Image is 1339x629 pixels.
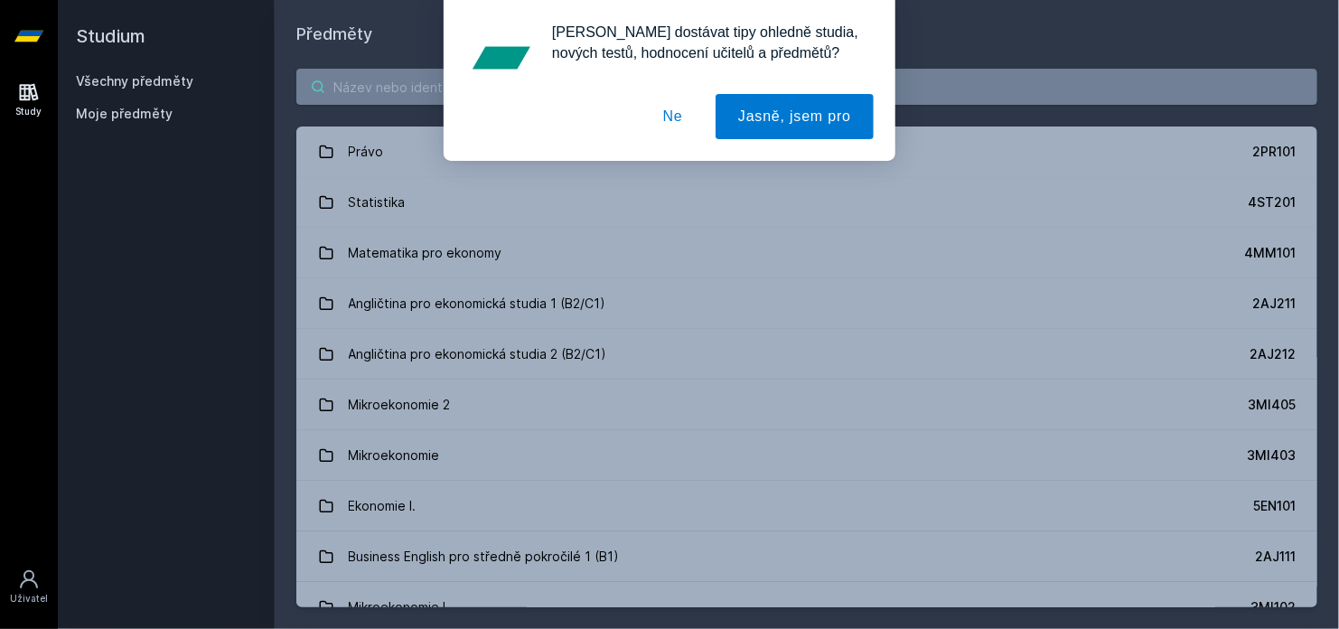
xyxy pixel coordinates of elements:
[1247,446,1296,465] div: 3MI403
[1244,244,1296,262] div: 4MM101
[296,430,1317,481] a: Mikroekonomie 3MI403
[538,22,874,63] div: [PERSON_NAME] dostávat tipy ohledně studia, nových testů, hodnocení učitelů a předmětů?
[349,539,620,575] div: Business English pro středně pokročilé 1 (B1)
[1248,193,1296,211] div: 4ST201
[1252,295,1296,313] div: 2AJ211
[296,329,1317,380] a: Angličtina pro ekonomická studia 2 (B2/C1) 2AJ212
[349,589,446,625] div: Mikroekonomie I
[465,22,538,94] img: notification icon
[296,177,1317,228] a: Statistika 4ST201
[349,336,607,372] div: Angličtina pro ekonomická studia 2 (B2/C1)
[349,235,502,271] div: Matematika pro ekonomy
[716,94,874,139] button: Jasně, jsem pro
[349,437,440,474] div: Mikroekonomie
[349,184,406,221] div: Statistika
[1253,497,1296,515] div: 5EN101
[349,387,451,423] div: Mikroekonomie 2
[1250,598,1296,616] div: 3MI102
[641,94,706,139] button: Ne
[296,531,1317,582] a: Business English pro středně pokročilé 1 (B1) 2AJ111
[296,278,1317,329] a: Angličtina pro ekonomická studia 1 (B2/C1) 2AJ211
[349,488,417,524] div: Ekonomie I.
[349,286,606,322] div: Angličtina pro ekonomická studia 1 (B2/C1)
[4,559,54,615] a: Uživatel
[1250,345,1296,363] div: 2AJ212
[296,380,1317,430] a: Mikroekonomie 2 3MI405
[296,481,1317,531] a: Ekonomie I. 5EN101
[10,592,48,606] div: Uživatel
[1248,396,1296,414] div: 3MI405
[296,228,1317,278] a: Matematika pro ekonomy 4MM101
[1255,548,1296,566] div: 2AJ111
